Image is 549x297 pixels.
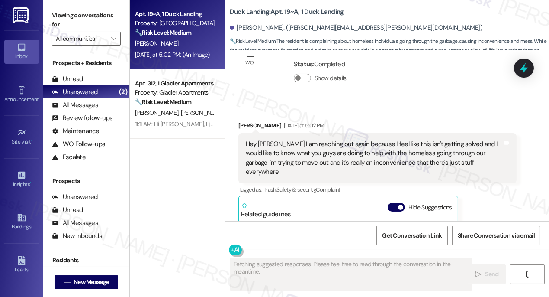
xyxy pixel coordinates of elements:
[238,183,517,196] div: Tagged as:
[475,271,482,278] i: 
[64,279,70,286] i: 
[135,79,215,88] div: Apt. 312, 1 Glacier Apartments
[230,23,482,33] div: [PERSON_NAME]. ([PERSON_NAME][EMAIL_ADDRESS][PERSON_NAME][DOMAIN_NAME])
[52,193,98,202] div: Unanswered
[56,32,107,46] input: All communities
[52,75,83,84] div: Unread
[294,60,313,69] b: Status
[52,206,83,215] div: Unread
[52,9,121,32] label: Viewing conversations for
[246,58,254,67] div: WO
[315,74,347,83] label: Show details
[485,270,499,279] span: Send
[468,264,506,284] button: Send
[294,58,350,71] div: : Completed
[135,88,215,97] div: Property: Glacier Apartments
[52,219,98,228] div: All Messages
[13,7,30,23] img: ResiDesk Logo
[276,186,316,193] span: Safety & security ,
[117,85,129,99] div: (2)
[31,137,32,144] span: •
[408,203,452,212] label: Hide Suggestions
[458,231,535,240] span: Share Conversation via email
[4,253,39,277] a: Leads
[52,232,102,241] div: New Inbounds
[382,231,442,240] span: Get Conversation Link
[282,121,324,130] div: [DATE] at 5:02 PM
[452,226,540,245] button: Share Conversation via email
[524,271,530,278] i: 
[238,121,517,133] div: [PERSON_NAME]
[4,210,39,234] a: Buildings
[4,168,39,191] a: Insights •
[135,109,181,117] span: [PERSON_NAME]
[52,140,105,149] div: WO Follow-ups
[263,186,276,193] span: Trash ,
[74,277,109,287] span: New Message
[52,101,98,110] div: All Messages
[181,109,224,117] span: [PERSON_NAME]
[246,140,503,177] div: Hey [PERSON_NAME] I am reaching out again because I feel like this isn't getting solved and I wou...
[230,7,344,16] b: Duck Landing: Apt. 19~A, 1 Duck Landing
[230,38,276,45] strong: 🔧 Risk Level: Medium
[135,98,191,106] strong: 🔧 Risk Level: Medium
[39,95,40,101] span: •
[316,186,340,193] span: Complaint
[135,29,191,36] strong: 🔧 Risk Level: Medium
[135,10,215,19] div: Apt. 19~A, 1 Duck Landing
[135,39,178,47] span: [PERSON_NAME]
[135,51,210,59] div: [DATE] at 5:02 PM: (An Image)
[52,114,112,123] div: Review follow-ups
[376,226,447,245] button: Get Conversation Link
[241,203,291,219] div: Related guidelines
[4,40,39,63] a: Inbox
[52,88,98,97] div: Unanswered
[52,153,86,162] div: Escalate
[230,37,549,65] span: : The resident is complaining about homeless individuals going through the garbage, causing incon...
[43,59,129,68] div: Prospects + Residents
[135,19,215,28] div: Property: [GEOGRAPHIC_DATA]
[43,176,129,186] div: Prospects
[55,275,119,289] button: New Message
[4,125,39,149] a: Site Visit •
[30,180,31,186] span: •
[43,256,129,265] div: Residents
[111,35,116,42] i: 
[52,127,100,136] div: Maintenance
[230,258,472,290] textarea: Fetching suggested responses. Please feel free to read through the conversation in the meantime.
